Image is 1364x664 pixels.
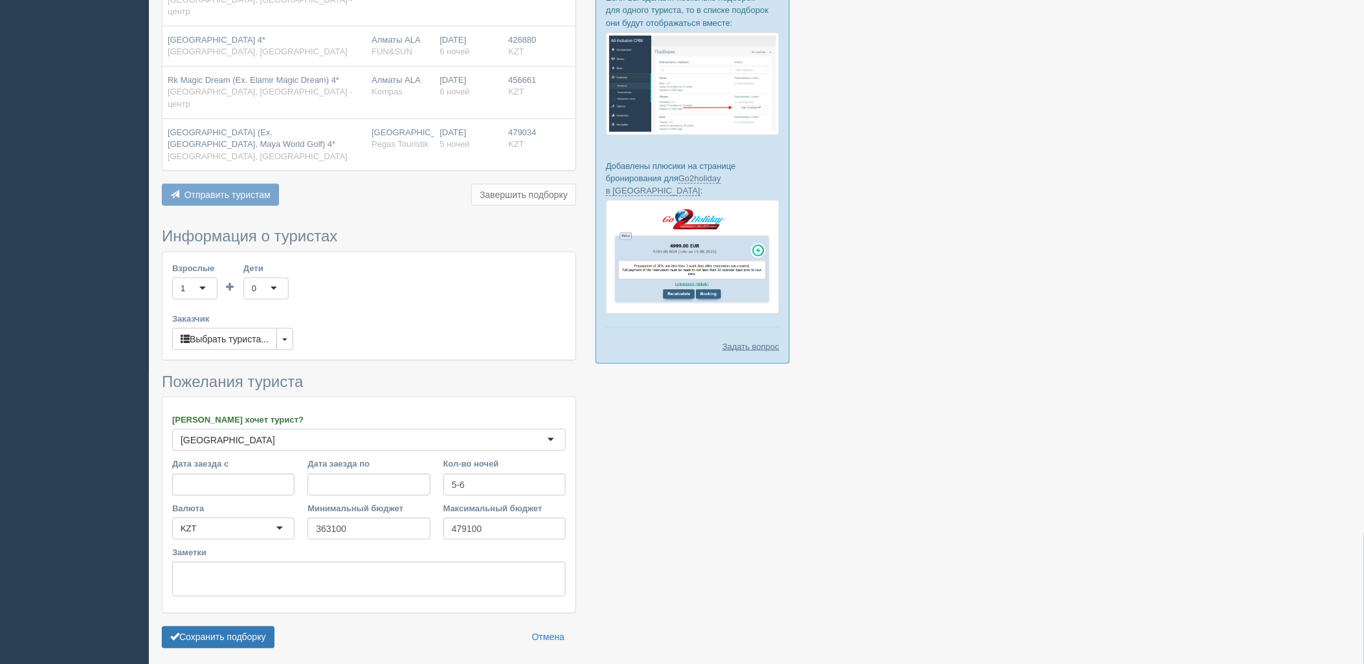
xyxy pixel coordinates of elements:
button: Сохранить подборку [162,626,274,648]
img: go2holiday-proposal-for-travel-agency.png [606,200,779,314]
div: [DATE] [440,127,498,151]
span: KZT [508,87,524,96]
div: [GEOGRAPHIC_DATA] [372,127,429,151]
span: [GEOGRAPHIC_DATA], [GEOGRAPHIC_DATA] [168,47,348,56]
span: Kompas [372,87,403,96]
label: Валюта [172,502,295,515]
span: [GEOGRAPHIC_DATA], [GEOGRAPHIC_DATA] - центр [168,87,353,109]
h3: Информация о туристах [162,228,576,245]
a: Задать вопрос [722,340,779,353]
div: [DATE] [440,74,498,98]
button: Завершить подборку [471,184,576,206]
label: Заказчик [172,313,566,325]
img: %D0%BF%D0%BE%D0%B4%D0%B1%D0%BE%D1%80%D0%BA%D0%B8-%D0%B3%D1%80%D1%83%D0%BF%D0%BF%D0%B0-%D1%81%D1%8... [606,32,779,135]
span: Pegas Touristik [372,139,429,149]
span: KZT [508,47,524,56]
span: 6 ночей [440,47,469,56]
span: [GEOGRAPHIC_DATA], [GEOGRAPHIC_DATA] [168,151,348,161]
span: KZT [508,139,524,149]
div: 0 [252,282,256,295]
span: Rk Magic Dream (Ex. Elamir Magic Dream) 4* [168,75,339,85]
p: Добавлены плюсики на странице бронирования для : [606,160,779,197]
button: Выбрать туриста... [172,328,277,350]
label: Кол-во ночей [443,458,566,470]
div: KZT [181,522,197,535]
label: Минимальный бюджет [307,502,430,515]
button: Отправить туристам [162,184,279,206]
span: Пожелания туриста [162,373,303,390]
div: Алматы ALA [372,74,429,98]
span: [GEOGRAPHIC_DATA] (Ex. [GEOGRAPHIC_DATA], Maya World Golf) 4* [168,127,335,149]
div: [DATE] [440,34,498,58]
div: [GEOGRAPHIC_DATA] [181,434,275,447]
span: 6 ночей [440,87,469,96]
label: Взрослые [172,262,218,274]
input: 7-10 или 7,10,14 [443,474,566,496]
label: Дата заезда с [172,458,295,470]
span: Отправить туристам [184,190,271,200]
span: 456661 [508,75,536,85]
label: Дети [243,262,289,274]
span: 426880 [508,35,536,45]
a: Отмена [524,626,573,648]
label: Дата заезда по [307,458,430,470]
a: Go2holiday в [GEOGRAPHIC_DATA] [606,173,721,196]
label: Заметки [172,546,566,559]
div: Алматы ALA [372,34,429,58]
div: 1 [181,282,185,295]
label: Максимальный бюджет [443,502,566,515]
span: [GEOGRAPHIC_DATA] 4* [168,35,265,45]
span: FUN&SUN [372,47,412,56]
span: 5 ночей [440,139,469,149]
label: [PERSON_NAME] хочет турист? [172,414,566,426]
span: 479034 [508,127,536,137]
